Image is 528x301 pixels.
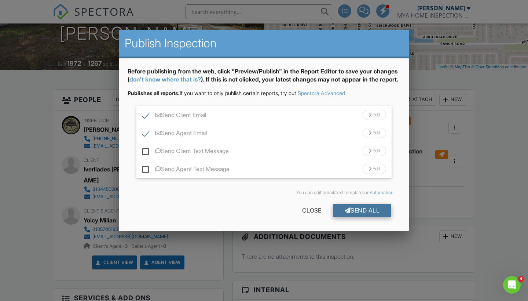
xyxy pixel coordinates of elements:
span: If you want to only publish certain reports, try out [128,90,296,96]
a: don't know where that is? [129,76,201,83]
label: Send Client Email [142,112,206,121]
div: Edit [363,110,386,120]
a: Spectora Advanced [298,90,345,96]
div: Edit [363,128,386,138]
a: Automation [370,190,393,195]
div: Send All [333,204,392,217]
div: You can edit email/text templates in . [133,190,395,196]
strong: Publishes all reports. [128,90,180,96]
label: Send Agent Text Message [142,166,230,175]
div: Before publishing from the web, click "Preview/Publish" in the Report Editor to save your changes... [128,67,400,90]
div: Edit [363,146,386,156]
iframe: Intercom live chat [503,276,521,294]
label: Send Client Text Message [142,148,229,157]
label: Send Agent Email [142,130,207,139]
div: Edit [363,164,386,174]
div: Close [290,204,333,217]
h2: Publish Inspection [125,36,403,51]
span: 4 [518,276,524,282]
